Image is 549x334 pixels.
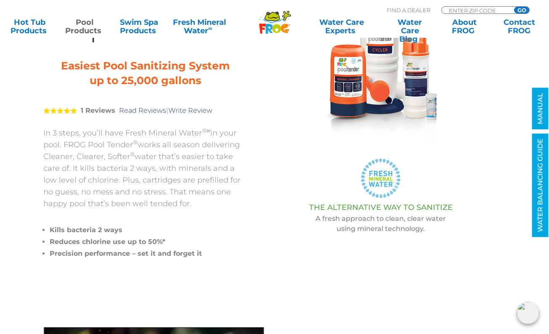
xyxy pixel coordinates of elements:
[118,18,160,35] a: Swim SpaProducts
[202,127,211,134] sup: ®∞
[443,18,486,35] a: AboutFROG
[268,214,493,234] p: A fresh approach to clean, clear water using mineral technology.
[8,18,51,35] a: Hot TubProducts
[63,18,106,35] a: PoolProducts
[81,106,115,114] strong: 1 Reviews
[532,134,549,237] a: WATER BALANCING GUIDE
[168,106,212,114] a: Write Review
[498,18,541,35] a: ContactFROG
[208,25,212,32] sup: ∞
[43,94,247,127] div: |
[119,106,166,114] a: Read Reviews
[517,302,539,324] img: openIcon
[268,203,493,212] h3: THE ALTERNATIVE WAY TO SANITIZE
[54,58,237,88] h3: Easiest Pool Sanitizing System up to 25,000 gallons
[172,18,226,35] a: Fresh MineralWater∞
[50,248,247,260] li: Precision performance – set it and forget it
[532,88,549,130] a: MANUAL
[387,6,430,14] p: Find A Dealer
[43,107,77,114] span: 5
[389,18,431,35] a: Water CareBlog
[43,127,247,209] p: In 3 steps, you’ll have Fresh Mineral Water in your pool. FROG Pool Tender works all season deliv...
[133,139,138,146] sup: ®
[307,18,376,35] a: Water CareExperts
[448,7,505,14] input: Zip Code Form
[50,236,247,248] li: Reduces chlorine use up to 50%*
[50,224,247,236] li: Kills bacteria 2 ways
[514,7,529,13] input: GO
[130,151,135,157] sup: ®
